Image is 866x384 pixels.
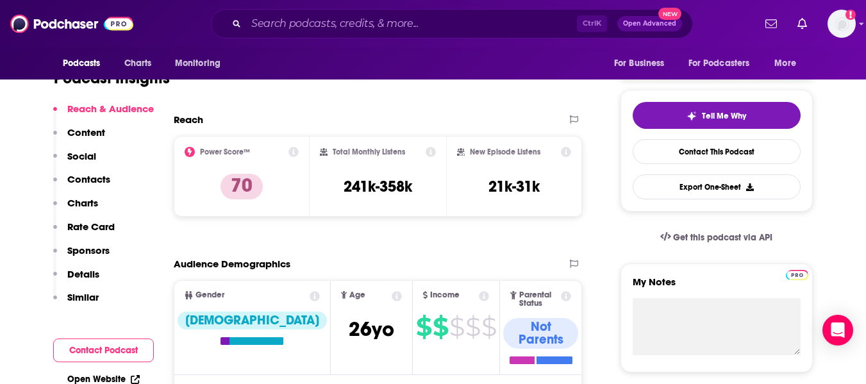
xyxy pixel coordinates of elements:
[673,232,772,243] span: Get this podcast via API
[67,221,115,233] p: Rate Card
[53,221,115,244] button: Rate Card
[449,317,464,337] span: $
[828,10,856,38] span: Logged in as Mallory813
[688,54,750,72] span: For Podcasters
[680,51,769,76] button: open menu
[822,315,853,346] div: Open Intercom Messenger
[614,54,665,72] span: For Business
[53,103,154,126] button: Reach & Audience
[67,197,98,209] p: Charts
[67,268,99,280] p: Details
[774,54,796,72] span: More
[53,244,110,268] button: Sponsors
[221,174,263,199] p: 70
[470,147,540,156] h2: New Episode Listens
[828,10,856,38] button: Show profile menu
[246,13,577,34] input: Search podcasts, credits, & more...
[124,54,152,72] span: Charts
[430,291,460,299] span: Income
[786,270,808,280] img: Podchaser Pro
[633,174,801,199] button: Export One-Sheet
[650,222,783,253] a: Get this podcast via API
[53,268,99,292] button: Details
[702,111,746,121] span: Tell Me Why
[760,13,782,35] a: Show notifications dropdown
[67,150,96,162] p: Social
[488,177,540,196] h3: 21k-31k
[200,147,250,156] h2: Power Score™
[67,244,110,256] p: Sponsors
[116,51,160,76] a: Charts
[53,291,99,315] button: Similar
[465,317,480,337] span: $
[54,51,117,76] button: open menu
[174,258,290,270] h2: Audience Demographics
[792,13,812,35] a: Show notifications dropdown
[416,317,431,337] span: $
[53,173,110,197] button: Contacts
[53,150,96,174] button: Social
[658,8,681,20] span: New
[166,51,237,76] button: open menu
[67,103,154,115] p: Reach & Audience
[433,317,448,337] span: $
[845,10,856,20] svg: Add a profile image
[349,291,365,299] span: Age
[503,318,578,349] div: Not Parents
[63,54,101,72] span: Podcasts
[349,317,394,342] span: 26 yo
[519,291,559,308] span: Parental Status
[633,139,801,164] a: Contact This Podcast
[344,177,412,196] h3: 241k-358k
[53,126,105,150] button: Content
[333,147,405,156] h2: Total Monthly Listens
[67,126,105,138] p: Content
[196,291,224,299] span: Gender
[633,276,801,298] label: My Notes
[633,102,801,129] button: tell me why sparkleTell Me Why
[481,317,496,337] span: $
[211,9,693,38] div: Search podcasts, credits, & more...
[175,54,221,72] span: Monitoring
[67,291,99,303] p: Similar
[828,10,856,38] img: User Profile
[605,51,681,76] button: open menu
[53,197,98,221] button: Charts
[174,113,203,126] h2: Reach
[178,312,327,330] div: [DEMOGRAPHIC_DATA]
[786,268,808,280] a: Pro website
[10,12,133,36] img: Podchaser - Follow, Share and Rate Podcasts
[67,173,110,185] p: Contacts
[765,51,812,76] button: open menu
[577,15,607,32] span: Ctrl K
[617,16,682,31] button: Open AdvancedNew
[687,111,697,121] img: tell me why sparkle
[53,338,154,362] button: Contact Podcast
[623,21,676,27] span: Open Advanced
